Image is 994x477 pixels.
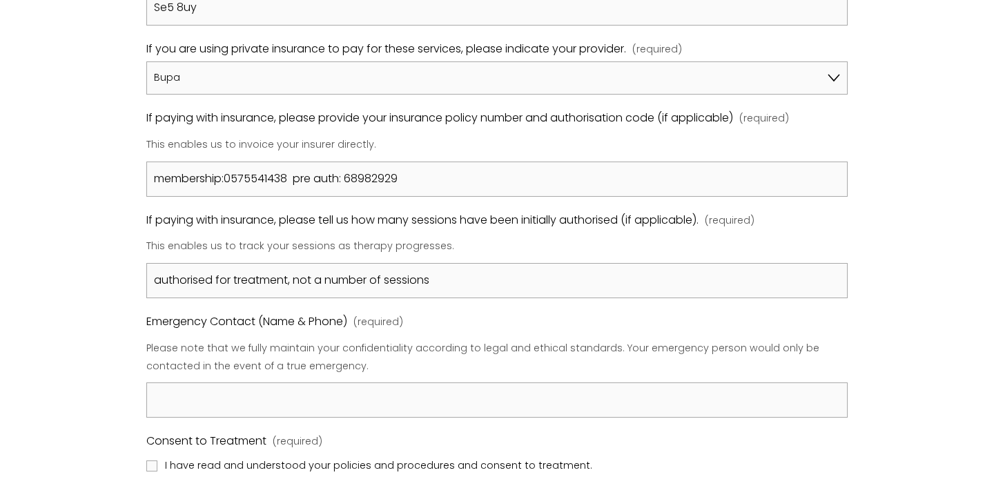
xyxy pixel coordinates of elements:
select: If you are using private insurance to pay for these services, please indicate your provider. [146,61,847,95]
p: This enables us to track your sessions as therapy progresses. [146,233,847,260]
span: (required) [273,433,322,451]
span: If paying with insurance, please tell us how many sessions have been initially authorised (if app... [146,211,699,231]
span: I have read and understood your policies and procedures and consent to treatment. [165,457,592,475]
span: Emergency Contact (Name & Phone) [146,312,347,332]
span: (required) [632,41,682,59]
input: I have read and understood your policies and procedures and consent to treatment. [146,460,157,471]
span: If paying with insurance, please provide your insurance policy number and authorisation code (if ... [146,108,733,128]
p: Please note that we fully maintain your confidentiality according to legal and ethical standards.... [146,335,847,380]
span: Consent to Treatment [146,431,266,451]
span: (required) [739,110,789,128]
span: (required) [705,212,754,230]
span: (required) [353,313,403,331]
p: This enables us to invoice your insurer directly. [146,131,847,159]
span: If you are using private insurance to pay for these services, please indicate your provider. [146,39,626,59]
